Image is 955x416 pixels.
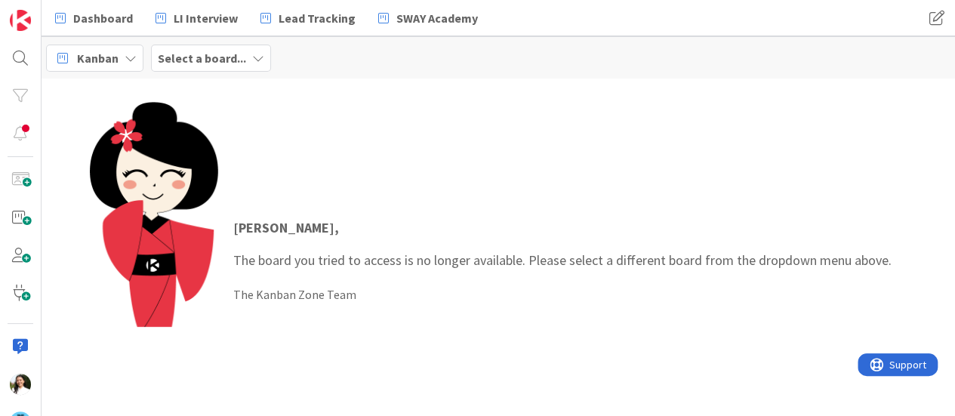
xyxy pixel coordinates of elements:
[279,9,356,27] span: Lead Tracking
[369,5,487,32] a: SWAY Academy
[233,285,892,304] div: The Kanban Zone Team
[32,2,69,20] span: Support
[233,217,892,270] p: The board you tried to access is no longer available. Please select a different board from the dr...
[10,10,31,31] img: Visit kanbanzone.com
[46,5,142,32] a: Dashboard
[73,9,133,27] span: Dashboard
[77,49,119,67] span: Kanban
[174,9,238,27] span: LI Interview
[396,9,478,27] span: SWAY Academy
[146,5,247,32] a: LI Interview
[233,219,339,236] strong: [PERSON_NAME] ,
[10,374,31,395] img: AK
[251,5,365,32] a: Lead Tracking
[158,51,246,66] b: Select a board...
